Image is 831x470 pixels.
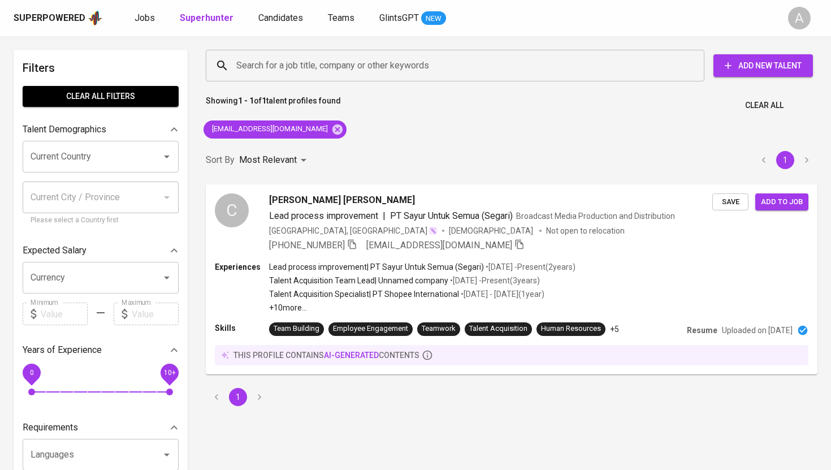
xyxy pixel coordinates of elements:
[23,421,78,434] p: Requirements
[610,324,619,335] p: +5
[23,118,179,141] div: Talent Demographics
[274,324,319,334] div: Team Building
[258,11,305,25] a: Candidates
[449,225,535,236] span: [DEMOGRAPHIC_DATA]
[23,123,106,136] p: Talent Demographics
[755,193,808,211] button: Add to job
[469,324,527,334] div: Talent Acquisition
[206,184,817,374] a: C[PERSON_NAME] [PERSON_NAME]Lead process improvement|PT Sayur Untuk Semua (Segari)Broadcast Media...
[422,324,456,334] div: Teamwork
[788,7,811,29] div: A
[269,261,484,273] p: Lead process improvement | PT Sayur Untuk Semua (Segari)
[29,369,33,377] span: 0
[14,10,103,27] a: Superpoweredapp logo
[741,95,788,116] button: Clear All
[718,196,743,209] span: Save
[23,59,179,77] h6: Filters
[269,302,575,313] p: +10 more ...
[366,240,512,251] span: [EMAIL_ADDRESS][DOMAIN_NAME]
[229,388,247,406] button: page 1
[23,239,179,262] div: Expected Salary
[421,13,446,24] span: NEW
[379,12,419,23] span: GlintsGPT
[88,10,103,27] img: app logo
[206,95,341,116] p: Showing of talent profiles found
[14,12,85,25] div: Superpowered
[233,350,419,361] p: this profile contains contents
[206,153,235,167] p: Sort By
[324,351,379,360] span: AI-generated
[269,225,438,236] div: [GEOGRAPHIC_DATA], [GEOGRAPHIC_DATA]
[687,325,717,336] p: Resume
[32,89,170,104] span: Clear All filters
[204,120,347,139] div: [EMAIL_ADDRESS][DOMAIN_NAME]
[484,261,575,273] p: • [DATE] - Present ( 2 years )
[23,86,179,107] button: Clear All filters
[333,324,408,334] div: Employee Engagement
[328,12,354,23] span: Teams
[448,275,540,286] p: • [DATE] - Present ( 3 years )
[132,303,179,325] input: Value
[722,59,804,73] span: Add New Talent
[745,98,784,113] span: Clear All
[262,96,266,105] b: 1
[269,210,378,221] span: Lead process improvement
[269,240,345,251] span: [PHONE_NUMBER]
[459,288,544,300] p: • [DATE] - [DATE] ( 1 year )
[541,324,601,334] div: Human Resources
[239,153,297,167] p: Most Relevant
[238,96,254,105] b: 1 - 1
[328,11,357,25] a: Teams
[204,124,335,135] span: [EMAIL_ADDRESS][DOMAIN_NAME]
[41,303,88,325] input: Value
[269,288,459,300] p: Talent Acquisition Specialist | PT Shopee International
[159,447,175,463] button: Open
[761,196,803,209] span: Add to job
[215,322,269,334] p: Skills
[215,193,249,227] div: C
[135,12,155,23] span: Jobs
[269,193,415,207] span: [PERSON_NAME] [PERSON_NAME]
[753,151,817,169] nav: pagination navigation
[712,193,748,211] button: Save
[546,225,625,236] p: Not open to relocation
[269,275,448,286] p: Talent Acquisition Team Lead | Unnamed company
[159,149,175,165] button: Open
[163,369,175,377] span: 10+
[23,416,179,439] div: Requirements
[159,270,175,286] button: Open
[23,343,102,357] p: Years of Experience
[379,11,446,25] a: GlintsGPT NEW
[429,226,438,235] img: magic_wand.svg
[390,210,513,221] span: PT Sayur Untuk Semua (Segari)
[180,11,236,25] a: Superhunter
[258,12,303,23] span: Candidates
[23,339,179,361] div: Years of Experience
[135,11,157,25] a: Jobs
[516,212,675,221] span: Broadcast Media Production and Distribution
[215,261,269,273] p: Experiences
[180,12,233,23] b: Superhunter
[776,151,794,169] button: page 1
[383,209,386,223] span: |
[23,244,86,257] p: Expected Salary
[239,150,310,171] div: Most Relevant
[713,54,813,77] button: Add New Talent
[31,215,171,226] p: Please select a Country first
[722,325,793,336] p: Uploaded on [DATE]
[206,388,270,406] nav: pagination navigation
